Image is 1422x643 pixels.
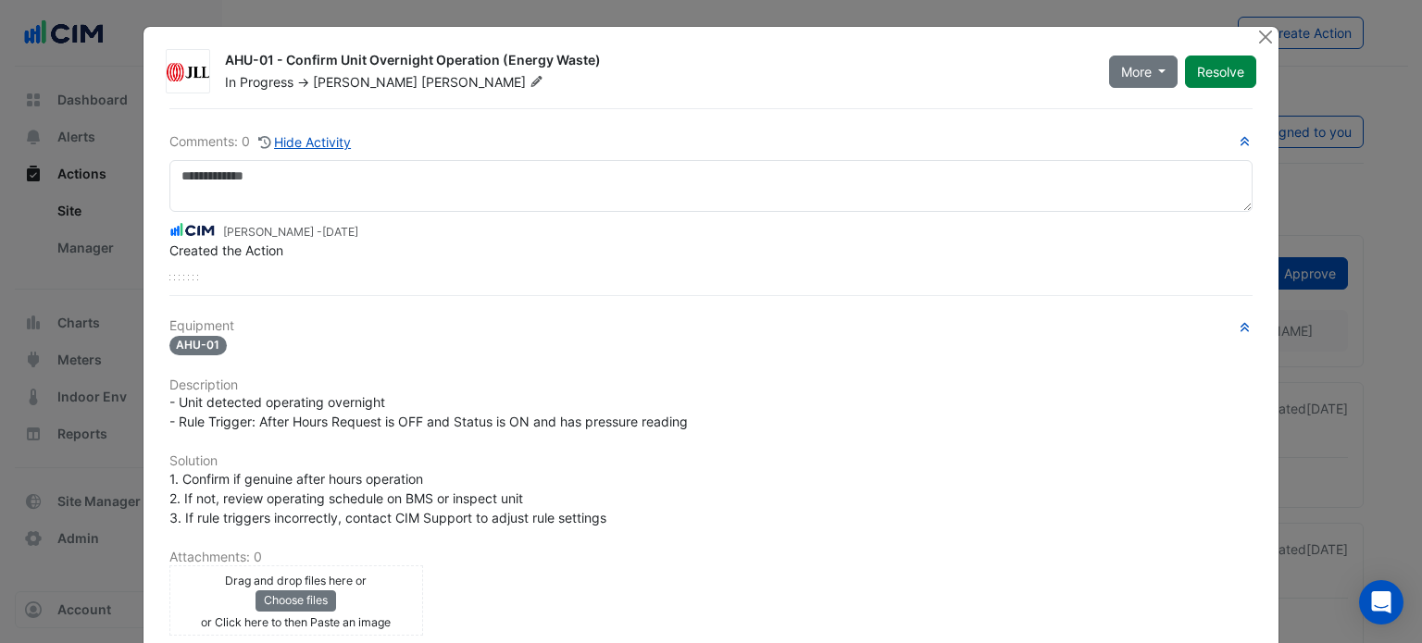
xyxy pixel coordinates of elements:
[1121,62,1152,81] span: More
[223,224,358,241] small: [PERSON_NAME] -
[1109,56,1179,88] button: More
[169,550,1254,565] h6: Attachments: 0
[322,225,358,239] span: 2025-08-25 19:03:03
[169,336,228,355] span: AHU-01
[169,471,606,526] span: 1. Confirm if genuine after hours operation 2. If not, review operating schedule on BMS or inspec...
[169,131,353,153] div: Comments: 0
[1185,56,1256,88] button: Resolve
[225,51,1087,73] div: AHU-01 - Confirm Unit Overnight Operation (Energy Waste)
[257,131,353,153] button: Hide Activity
[1255,27,1275,46] button: Close
[225,574,367,587] small: Drag and drop files here or
[169,220,216,241] img: CIM
[297,74,309,90] span: ->
[201,615,391,629] small: or Click here to then Paste an image
[169,318,1254,334] h6: Equipment
[167,63,209,81] img: JLL LaSalle
[225,74,293,90] span: In Progress
[421,73,547,92] span: [PERSON_NAME]
[169,453,1254,469] h6: Solution
[256,590,336,611] button: Choose files
[169,242,283,258] span: Created the Action
[1359,580,1403,624] div: Open Intercom Messenger
[313,74,418,90] span: [PERSON_NAME]
[169,394,688,429] span: - Unit detected operating overnight - Rule Trigger: After Hours Request is OFF and Status is ON a...
[169,377,1254,393] h6: Description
